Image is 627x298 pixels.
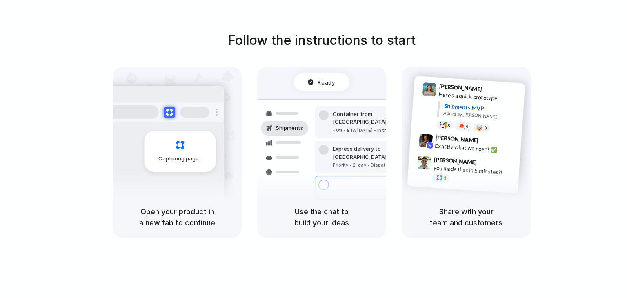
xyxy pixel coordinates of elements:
span: Shipments [276,124,303,132]
span: 8 [447,123,450,127]
div: Exactly what we need! ✅ [435,141,516,155]
span: Ready [318,78,335,86]
div: Here's a quick prototype [438,90,520,104]
div: Express delivery to [GEOGRAPHIC_DATA] [333,145,421,161]
div: 🤯 [476,125,483,131]
span: 3 [484,125,487,130]
span: [PERSON_NAME] [439,82,482,93]
div: 40ft • ETA [DATE] • In transit [333,127,421,134]
h5: Open your product in a new tab to continue [122,206,232,228]
h5: Share with your team and customers [411,206,521,228]
span: [PERSON_NAME] [434,155,477,167]
div: Added by [PERSON_NAME] [443,109,518,121]
span: 9:41 AM [485,85,501,95]
h5: Use the chat to build your ideas [267,206,376,228]
span: 1 [444,176,447,180]
div: Container from [GEOGRAPHIC_DATA] [333,110,421,126]
div: Shipments MVP [444,101,519,115]
span: 9:42 AM [481,137,498,147]
h1: Follow the instructions to start [228,31,416,50]
span: [PERSON_NAME] [435,133,478,145]
div: you made that in 5 minutes?! [433,163,515,177]
div: Priority • 2-day • Dispatched [333,162,421,169]
span: 9:47 AM [479,159,496,169]
span: 5 [466,124,469,129]
span: Capturing page [158,155,204,163]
